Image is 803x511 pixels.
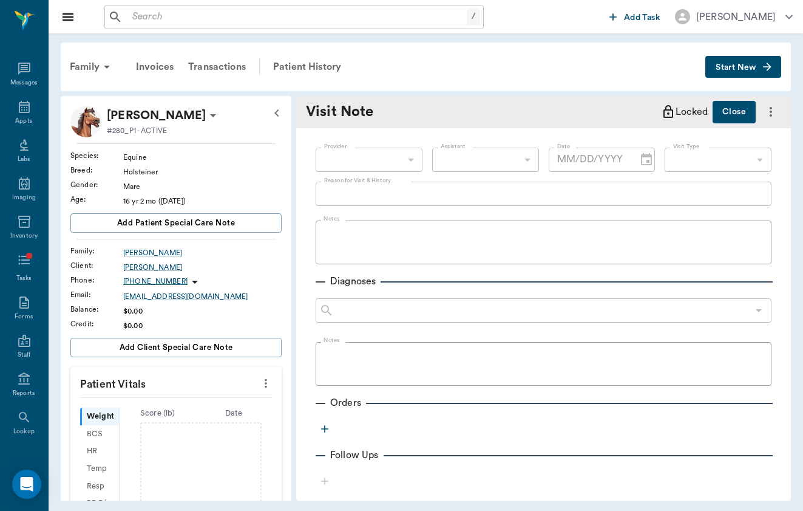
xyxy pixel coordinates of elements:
[557,142,570,151] label: Date
[70,194,123,205] div: Age :
[12,193,36,202] div: Imaging
[549,148,629,172] input: MM/DD/YYYY
[16,274,32,283] div: Tasks
[70,304,123,315] div: Balance :
[123,247,282,258] a: [PERSON_NAME]
[70,338,282,357] button: Add client Special Care Note
[107,106,206,125] div: Belle Miller
[324,142,347,151] label: Provider
[70,165,123,176] div: Breed :
[123,166,282,177] div: Holsteiner
[70,150,123,161] div: Species :
[123,152,282,163] div: Equine
[13,389,35,398] div: Reports
[70,260,123,271] div: Client :
[107,125,167,136] p: #280_P1 - ACTIVE
[80,478,119,495] div: Resp
[18,351,30,360] div: Staff
[120,341,233,354] span: Add client Special Care Note
[324,176,391,185] label: Reason for Visit & History
[665,5,802,28] button: [PERSON_NAME]
[70,289,123,300] div: Email :
[107,106,206,125] p: [PERSON_NAME]
[117,216,235,230] span: Add patient Special Care Note
[324,336,340,345] label: Notes
[713,101,756,123] button: Close
[256,373,276,394] button: more
[605,5,665,28] button: Add Task
[181,52,253,81] a: Transactions
[13,427,35,436] div: Lookup
[10,231,38,241] div: Inventory
[63,52,121,81] div: Family
[325,448,384,462] p: Follow Ups
[80,425,119,443] div: BCS
[123,196,282,207] div: 16 yr 2 mo ([DATE])
[129,52,181,81] a: Invoices
[70,213,282,233] button: Add patient Special Care Note
[705,56,781,78] button: Start New
[120,408,196,419] div: Score ( lb )
[127,9,467,26] input: Search
[80,460,119,478] div: Temp
[70,318,123,329] div: Credit :
[123,276,188,287] p: [PHONE_NUMBER]
[325,396,366,410] p: Orders
[18,155,30,164] div: Labs
[306,101,397,123] div: Visit Note
[123,262,282,273] a: [PERSON_NAME]
[10,78,38,87] div: Messages
[673,142,700,151] label: Visit Type
[80,443,119,461] div: HR
[12,470,41,499] div: Open Intercom Messenger
[70,179,123,190] div: Gender :
[123,320,282,331] div: $0.00
[325,274,381,289] p: Diagnoses
[696,10,776,24] div: [PERSON_NAME]
[123,181,282,192] div: Mare
[56,5,80,29] button: Close drawer
[70,245,123,256] div: Family :
[441,142,466,151] label: Assistant
[123,291,282,302] a: [EMAIL_ADDRESS][DOMAIN_NAME]
[15,312,33,321] div: Forms
[661,101,708,123] div: Locked
[324,214,340,223] label: Notes
[80,408,119,425] div: Weight
[195,408,272,419] div: Date
[70,275,123,286] div: Phone :
[15,117,32,126] div: Appts
[266,52,348,81] a: Patient History
[761,101,781,122] button: more
[70,106,102,137] img: Profile Image
[70,367,282,397] p: Patient Vitals
[123,306,282,317] div: $0.00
